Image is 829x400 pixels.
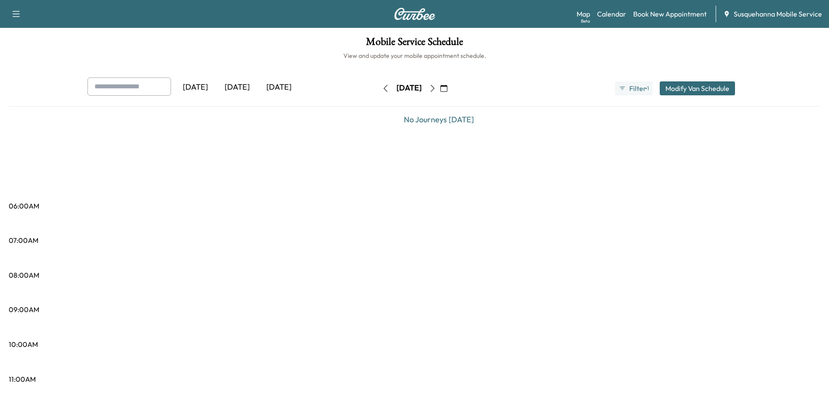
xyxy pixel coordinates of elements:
span: 1 [647,85,649,92]
a: Book New Appointment [633,9,707,19]
span: ● [645,86,647,91]
div: [DATE] [396,83,422,94]
p: 07:00AM [9,235,38,245]
img: Curbee Logo [394,8,436,20]
div: [DATE] [175,77,216,97]
p: 09:00AM [9,304,39,315]
p: 08:00AM [9,270,39,280]
a: MapBeta [577,9,590,19]
p: 06:00AM [9,201,39,211]
button: Filter●1 [615,81,652,95]
a: Calendar [597,9,626,19]
p: 10:00AM [9,339,38,350]
button: Modify Van Schedule [660,81,735,95]
span: Susquehanna Mobile Service [734,9,822,19]
div: [DATE] [216,77,258,97]
span: Filter [629,83,645,94]
h6: View and update your mobile appointment schedule. [9,51,820,60]
p: 11:00AM [9,374,36,384]
div: Beta [581,18,590,24]
h1: Mobile Service Schedule [9,37,820,51]
div: [DATE] [258,77,300,97]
